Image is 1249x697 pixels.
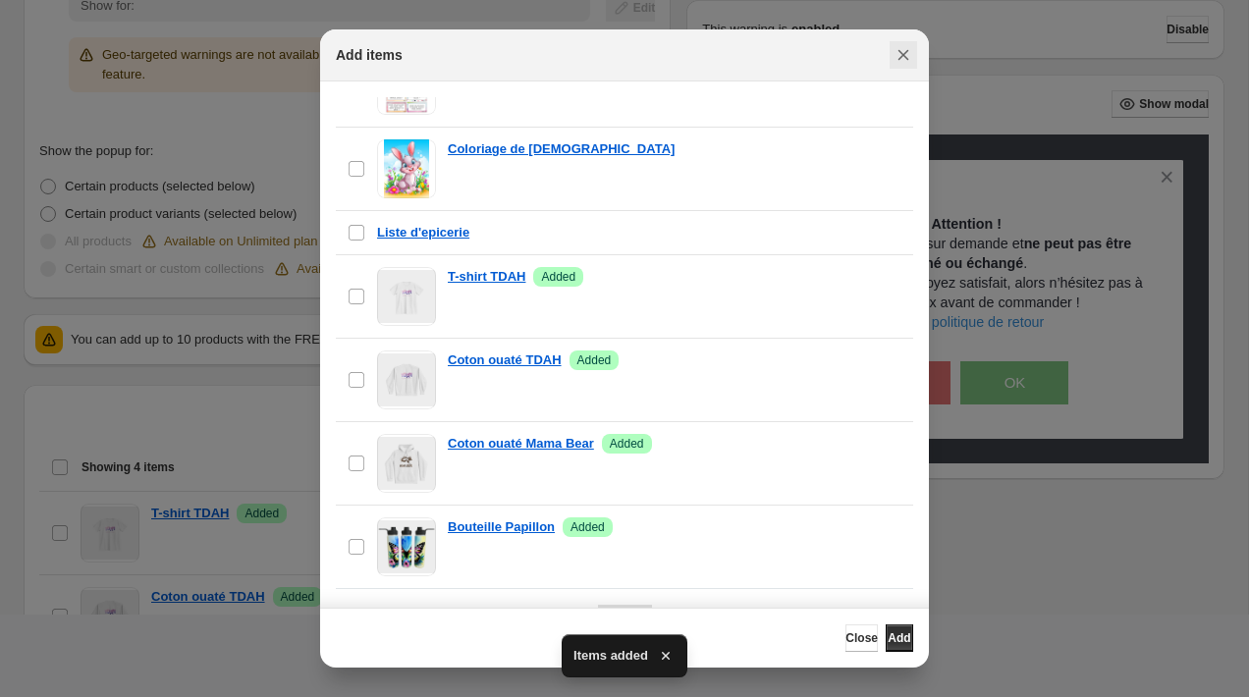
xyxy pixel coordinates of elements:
[448,139,675,159] a: Coloriage de [DEMOGRAPHIC_DATA]
[377,223,469,242] a: Liste d'epicerie
[845,624,878,652] button: Close
[570,519,605,535] span: Added
[598,605,652,632] nav: Pagination
[541,269,575,285] span: Added
[845,630,878,646] span: Close
[577,352,612,368] span: Added
[448,267,525,287] a: T-shirt TDAH
[448,517,555,537] a: Bouteille Papillon
[890,41,917,69] button: Close
[610,436,644,452] span: Added
[336,45,403,65] h2: Add items
[448,434,594,454] a: Coton ouaté Mama Bear
[448,350,562,370] a: Coton ouaté TDAH
[886,624,913,652] button: Add
[888,630,910,646] span: Add
[573,646,648,666] span: Items added
[598,605,625,632] button: Previous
